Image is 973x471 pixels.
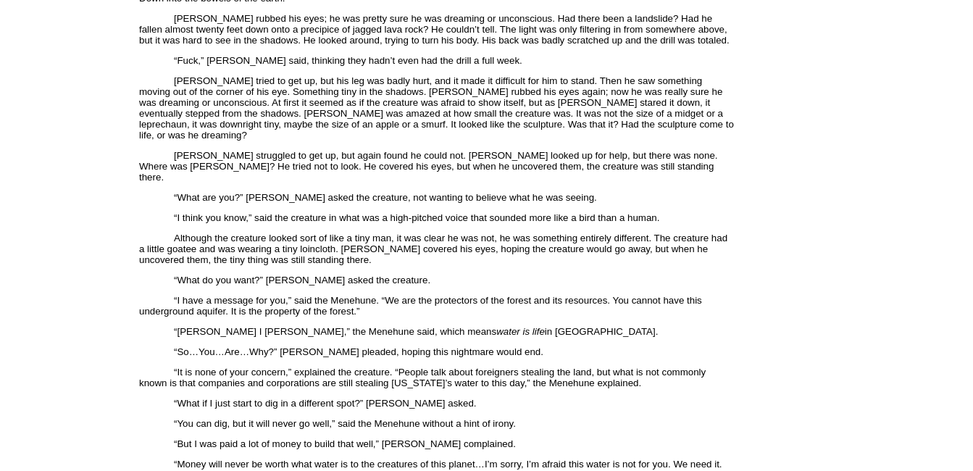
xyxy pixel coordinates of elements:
span: [PERSON_NAME] struggled to get up, but again found he could not. [PERSON_NAME] looked up for help... [139,150,718,183]
span: “I have a message for you,” said the Menehune. “We are the protectors of the forest and its resou... [139,295,702,317]
span: “What are you?” [PERSON_NAME] asked the creature, not wanting to believe what he was seeing. [174,192,597,203]
span: “You can dig, but it will never go well,” said the Menehune without a hint of irony. [174,418,516,429]
span: “What if I just start to dig in a different spot?” [PERSON_NAME] asked. [174,398,477,409]
span: “It is none of your concern,” explained the creature. “People talk about foreigners stealing the ... [139,367,706,388]
span: “I think you know,” said the creature in what was a high-pitched voice that sounded more like a b... [174,212,660,223]
span: [PERSON_NAME] tried to get up, but his leg was badly hurt, and it made it difficult for him to st... [139,75,734,141]
span: “[PERSON_NAME] I [PERSON_NAME],” the Menehune said, which means in [GEOGRAPHIC_DATA]. [174,326,658,337]
span: Although the creature looked sort of like a tiny man, it was clear he was not, he was something e... [139,233,727,265]
span: “But I was paid a lot of money to build that well,” [PERSON_NAME] complained. [174,438,516,449]
i: water is life [496,326,545,337]
span: [PERSON_NAME] rubbed his eyes; he was pretty sure he was dreaming or unconscious. Had there been ... [139,13,730,46]
span: “What do you want?” [PERSON_NAME] asked the creature. [174,275,430,285]
span: “Fuck,” [PERSON_NAME] said, thinking they hadn’t even had the drill a full week. [174,55,522,66]
span: “So…You…Are…Why?” [PERSON_NAME] pleaded, hoping this nightmare would end. [174,346,543,357]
